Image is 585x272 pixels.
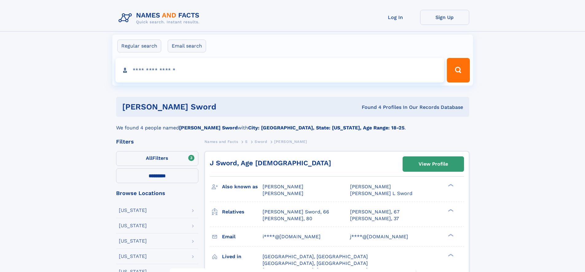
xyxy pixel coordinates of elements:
[274,140,307,144] span: [PERSON_NAME]
[289,104,463,111] div: Found 4 Profiles In Our Records Database
[119,254,147,259] div: [US_STATE]
[115,58,444,82] input: search input
[350,190,412,196] span: [PERSON_NAME] L Sword
[350,209,400,215] a: [PERSON_NAME], 67
[222,251,263,262] h3: Lived in
[371,10,420,25] a: Log In
[420,10,469,25] a: Sign Up
[263,190,303,196] span: [PERSON_NAME]
[419,157,448,171] div: View Profile
[122,103,289,111] h1: [PERSON_NAME] sword
[222,232,263,242] h3: Email
[146,155,152,161] span: All
[255,140,267,144] span: Sword
[222,182,263,192] h3: Also known as
[245,140,248,144] span: S
[447,253,454,257] div: ❯
[179,125,238,131] b: [PERSON_NAME] Sword
[263,209,329,215] a: [PERSON_NAME] Sword, 66
[263,260,368,266] span: [GEOGRAPHIC_DATA], [GEOGRAPHIC_DATA]
[116,10,205,26] img: Logo Names and Facts
[447,208,454,212] div: ❯
[119,239,147,243] div: [US_STATE]
[447,58,470,82] button: Search Button
[263,254,368,259] span: [GEOGRAPHIC_DATA], [GEOGRAPHIC_DATA]
[119,208,147,213] div: [US_STATE]
[210,159,331,167] a: J Sword, Age [DEMOGRAPHIC_DATA]
[403,157,464,171] a: View Profile
[116,117,469,132] div: We found 4 people named with .
[350,184,391,190] span: [PERSON_NAME]
[117,40,161,52] label: Regular search
[205,138,238,145] a: Names and Facts
[222,207,263,217] h3: Relatives
[447,183,454,187] div: ❯
[116,190,198,196] div: Browse Locations
[255,138,267,145] a: Sword
[263,215,312,222] a: [PERSON_NAME], 80
[245,138,248,145] a: S
[263,184,303,190] span: [PERSON_NAME]
[119,223,147,228] div: [US_STATE]
[447,233,454,237] div: ❯
[116,139,198,144] div: Filters
[350,215,399,222] a: [PERSON_NAME], 37
[116,151,198,166] label: Filters
[168,40,206,52] label: Email search
[248,125,404,131] b: City: [GEOGRAPHIC_DATA], State: [US_STATE], Age Range: 18-25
